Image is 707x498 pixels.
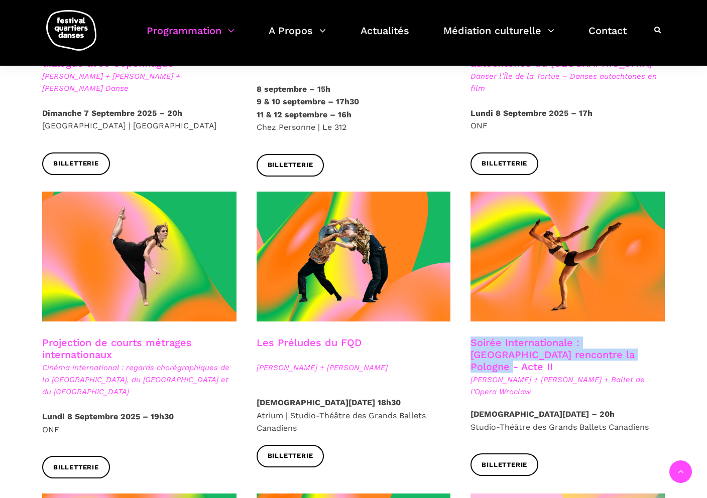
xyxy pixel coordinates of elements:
[46,10,96,51] img: logo-fqd-med
[470,408,665,433] p: Studio-Théâtre des Grands Ballets Canadiens
[470,374,665,398] span: [PERSON_NAME] + [PERSON_NAME] + Ballet de l'Opera Wroclaw
[42,362,237,398] span: Cinéma international : regards chorégraphiques de la [GEOGRAPHIC_DATA], du [GEOGRAPHIC_DATA] et d...
[269,22,326,52] a: A Propos
[53,462,99,473] span: Billetterie
[257,154,324,177] a: Billetterie
[42,107,237,132] p: [GEOGRAPHIC_DATA] | [GEOGRAPHIC_DATA]
[470,70,665,94] span: Danser l’Île de la Tortue – Danses autochtones en film
[257,84,330,94] strong: 8 septembre – 15h
[42,337,237,362] h3: Projection de courts métrages internationaux
[42,412,174,421] strong: Lundi 8 Septembre 2025 – 19h30
[42,70,237,94] span: [PERSON_NAME] + [PERSON_NAME] + [PERSON_NAME] Danse
[257,396,451,435] p: Atrium | Studio-Théâtre des Grands Ballets Canadiens
[268,451,313,461] span: Billetterie
[257,83,451,134] p: Chez Personne | Le 312
[257,362,451,374] span: [PERSON_NAME] + [PERSON_NAME]
[257,398,401,407] strong: [DEMOGRAPHIC_DATA][DATE] 18h30
[470,453,538,476] a: Billetterie
[470,337,635,373] a: Soirée Internationale : [GEOGRAPHIC_DATA] rencontre la Pologne - Acte II
[42,456,110,478] a: Billetterie
[257,445,324,467] a: Billetterie
[147,22,234,52] a: Programmation
[482,158,527,169] span: Billetterie
[443,22,554,52] a: Médiation culturelle
[42,152,110,175] a: Billetterie
[470,107,665,132] p: ONF
[42,108,182,118] strong: Dimanche 7 Septembre 2025 – 20h
[361,22,409,52] a: Actualités
[257,337,362,349] a: Les Préludes du FQD
[257,97,359,119] strong: 9 & 10 septembre – 17h30 11 & 12 septembre – 16h
[470,152,538,175] a: Billetterie
[470,409,615,419] strong: [DEMOGRAPHIC_DATA][DATE] – 20h
[42,410,237,436] p: ONF
[588,22,627,52] a: Contact
[268,160,313,171] span: Billetterie
[470,108,593,118] strong: Lundi 8 Septembre 2025 – 17h
[53,158,99,169] span: Billetterie
[482,460,527,470] span: Billetterie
